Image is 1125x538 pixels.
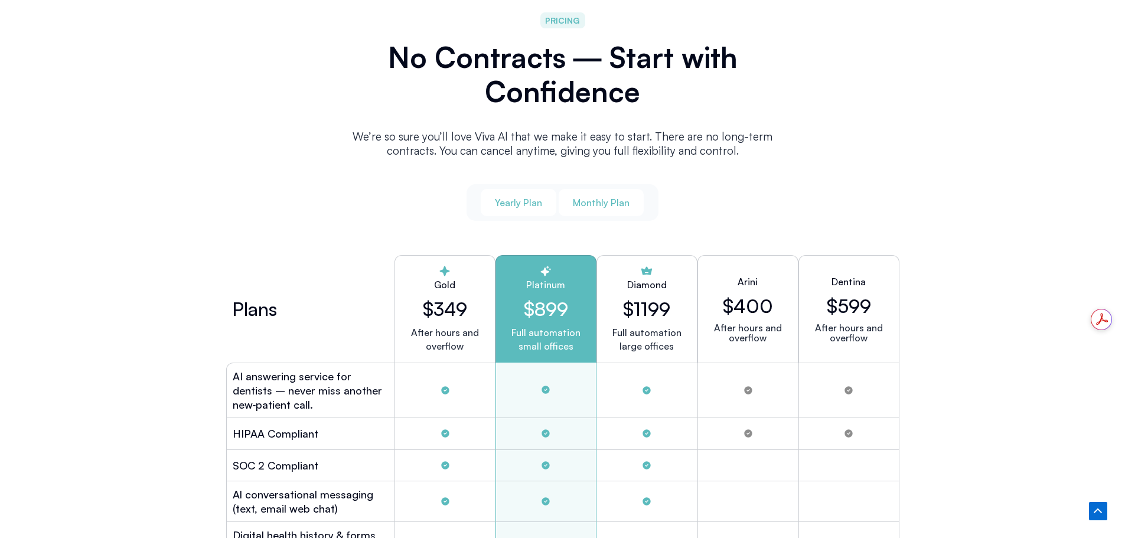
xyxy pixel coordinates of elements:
[338,129,787,158] p: We’re so sure you’ll love Viva Al that we make it easy to start. There are no long-term contracts...
[233,458,318,472] h2: SOC 2 Compliant
[233,487,389,516] h2: Al conversational messaging (text, email web chat)
[338,40,787,109] h2: No Contracts ― Start with Confidence
[707,323,788,343] p: After hours and overflow
[506,298,586,320] h2: $899
[405,298,485,320] h2: $349
[831,275,866,289] h2: Dentina
[405,278,485,292] h2: Gold
[233,426,318,441] h2: HIPAA Compliant
[723,295,773,317] h2: $400
[545,14,580,27] span: PRICING
[495,196,542,209] span: Yearly Plan
[612,326,681,353] p: Full automation large offices
[405,326,485,353] p: After hours and overflow
[506,278,586,292] h2: Platinum
[232,302,277,316] h2: Plans
[827,295,871,317] h2: $599
[506,326,586,353] p: Full automation small offices
[738,275,758,289] h2: Arini
[573,196,630,209] span: Monthly Plan
[623,298,670,320] h2: $1199
[627,278,667,292] h2: Diamond
[808,323,889,343] p: After hours and overflow
[233,369,389,412] h2: AI answering service for dentists – never miss another new‑patient call.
